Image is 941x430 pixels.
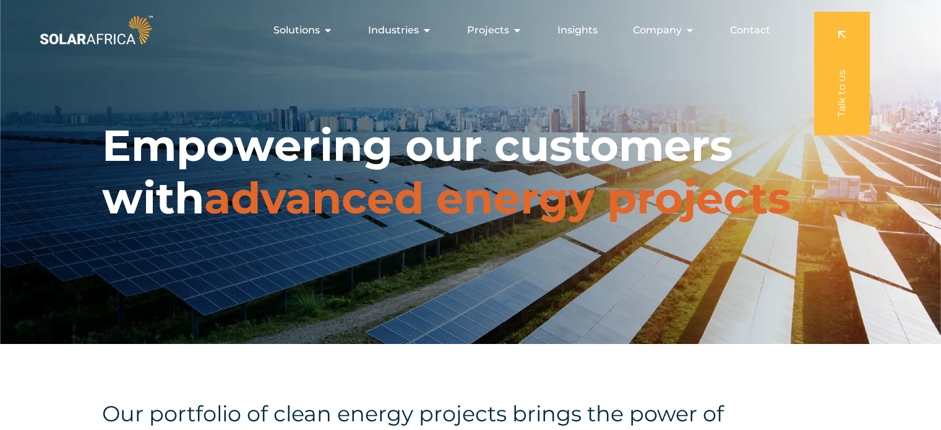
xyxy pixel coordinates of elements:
[273,23,320,38] span: Solutions
[155,18,780,43] nav: Menu
[204,171,791,225] span: advanced energy projects
[368,23,419,38] span: Industries
[467,23,509,38] span: Projects
[155,18,780,43] div: Menu Toggle
[557,23,598,38] a: Insights
[730,23,770,38] a: Contact
[102,119,839,225] h1: Empowering our customers with
[633,23,682,38] span: Company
